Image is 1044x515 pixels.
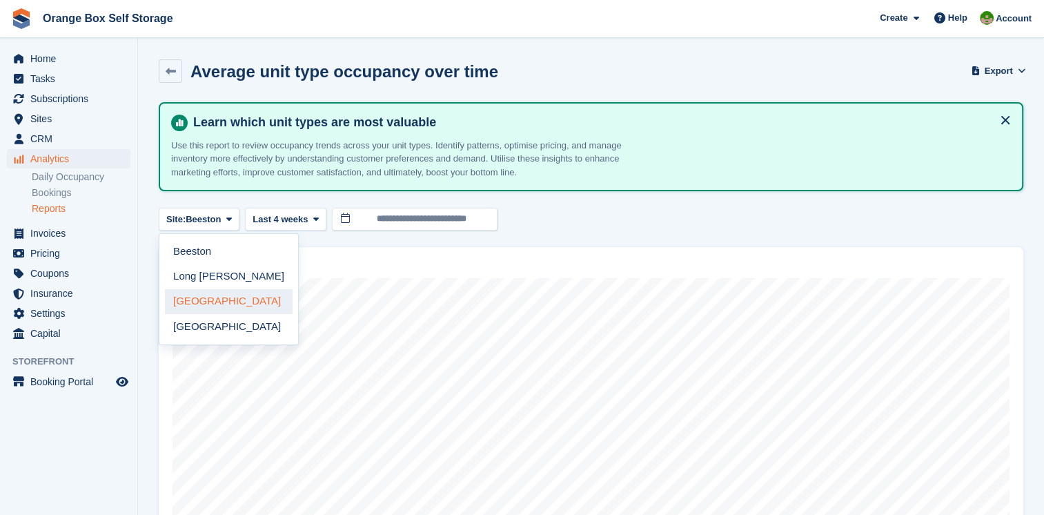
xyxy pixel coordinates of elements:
a: menu [7,129,130,148]
span: Analytics [30,149,113,168]
h4: Learn which unit types are most valuable [188,115,1011,130]
a: [GEOGRAPHIC_DATA] [165,289,293,314]
a: menu [7,264,130,283]
span: Pricing [30,244,113,263]
a: menu [7,244,130,263]
a: menu [7,304,130,323]
span: Sites [30,109,113,128]
span: Capital [30,324,113,343]
a: menu [7,109,130,128]
p: Use this report to review occupancy trends across your unit types. Identify patterns, optimise pr... [171,139,654,179]
img: stora-icon-8386f47178a22dfd0bd8f6a31ec36ba5ce8667c1dd55bd0f319d3a0aa187defe.svg [11,8,32,29]
a: menu [7,69,130,88]
span: Invoices [30,224,113,243]
span: Beeston [186,213,221,226]
span: Create [880,11,907,25]
h2: Average unit type occupancy over time [190,62,498,81]
a: Daily Occupancy [32,171,130,184]
span: Settings [30,304,113,323]
span: Export [985,64,1013,78]
a: Beeston [165,240,293,264]
a: Long [PERSON_NAME] [165,264,293,289]
button: Last 4 weeks [245,208,326,231]
span: Storefront [12,355,137,369]
a: Orange Box Self Storage [37,7,179,30]
span: Subscriptions [30,89,113,108]
span: Booking Portal [30,372,113,391]
span: Home [30,49,113,68]
a: menu [7,149,130,168]
button: Site: Beeston [159,208,239,231]
a: menu [7,224,130,243]
a: menu [7,284,130,303]
a: menu [7,89,130,108]
img: Eric Smith [980,11,994,25]
span: Last 4 weeks [253,213,308,226]
span: Insurance [30,284,113,303]
button: Export [974,59,1023,82]
a: Reports [32,202,130,215]
a: Preview store [114,373,130,390]
span: CRM [30,129,113,148]
a: [GEOGRAPHIC_DATA] [165,314,293,339]
a: menu [7,324,130,343]
a: menu [7,49,130,68]
span: Site: [166,213,186,226]
a: Bookings [32,186,130,200]
span: Tasks [30,69,113,88]
span: Account [996,12,1032,26]
span: Help [948,11,967,25]
a: menu [7,372,130,391]
span: Coupons [30,264,113,283]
